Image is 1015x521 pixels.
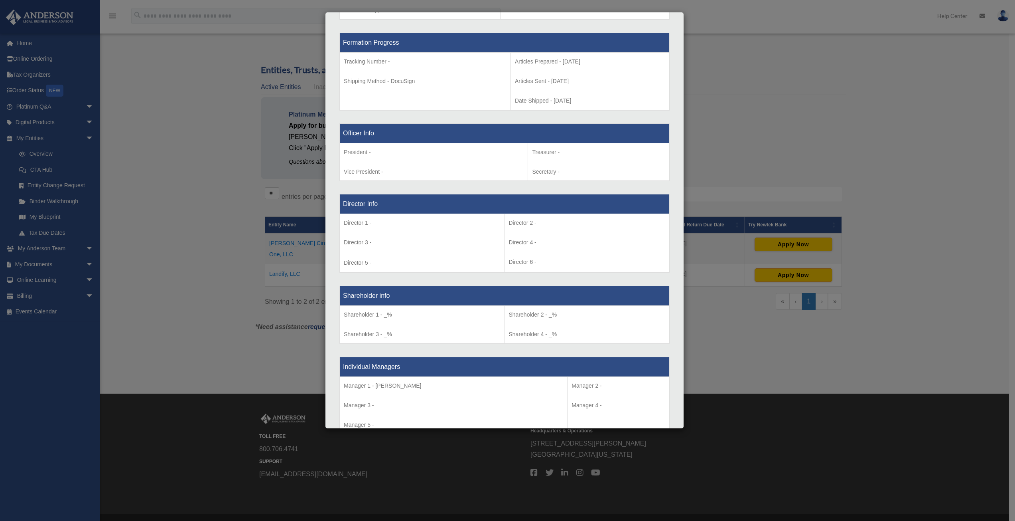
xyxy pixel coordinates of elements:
p: Treasurer - [532,147,665,157]
p: Manager 3 - [344,400,563,410]
p: Articles Prepared - [DATE] [515,57,665,67]
p: Shareholder 1 - _% [344,310,501,320]
p: Shareholder 4 - _% [509,329,666,339]
p: Director 1 - [344,218,501,228]
p: Shareholder 2 - _% [509,310,666,320]
th: Formation Progress [340,33,670,53]
p: Manager 4 - [572,400,665,410]
p: Manager 5 - [344,420,563,430]
p: Shipping Method - DocuSign [344,76,507,86]
p: Director 2 - [509,218,666,228]
p: Director 3 - [344,238,501,248]
p: Director 6 - [509,257,666,267]
p: Shareholder 3 - _% [344,329,501,339]
p: Tracking Number - [344,57,507,67]
th: Individual Managers [340,357,670,376]
p: President - [344,147,524,157]
th: Shareholder info [340,286,670,306]
p: Secretary - [532,167,665,177]
td: Director 5 - [340,214,505,273]
p: Manager 1 - [PERSON_NAME] [344,381,563,391]
th: Officer Info [340,123,670,143]
p: Date Shipped - [DATE] [515,96,665,106]
p: Director 4 - [509,238,666,248]
p: Articles Sent - [DATE] [515,76,665,86]
th: Director Info [340,194,670,214]
p: Vice President - [344,167,524,177]
p: Manager 2 - [572,381,665,391]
